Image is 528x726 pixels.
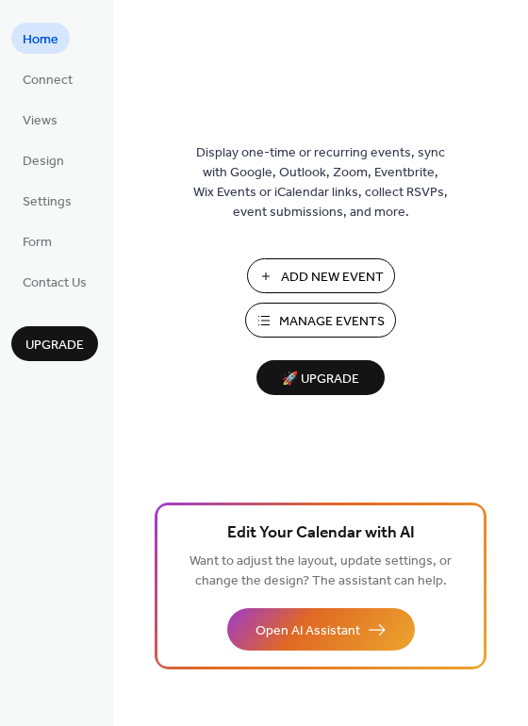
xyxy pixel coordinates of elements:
[11,266,98,297] a: Contact Us
[23,111,58,131] span: Views
[281,268,384,288] span: Add New Event
[279,312,385,332] span: Manage Events
[11,225,63,256] a: Form
[193,143,448,223] span: Display one-time or recurring events, sync with Google, Outlook, Zoom, Eventbrite, Wix Events or ...
[11,104,69,135] a: Views
[11,326,98,361] button: Upgrade
[245,303,396,338] button: Manage Events
[227,608,415,651] button: Open AI Assistant
[227,520,415,547] span: Edit Your Calendar with AI
[23,273,87,293] span: Contact Us
[23,30,58,50] span: Home
[23,152,64,172] span: Design
[256,360,385,395] button: 🚀 Upgrade
[268,367,373,392] span: 🚀 Upgrade
[190,549,452,594] span: Want to adjust the layout, update settings, or change the design? The assistant can help.
[11,23,70,54] a: Home
[23,192,72,212] span: Settings
[11,63,84,94] a: Connect
[11,185,83,216] a: Settings
[25,336,84,355] span: Upgrade
[23,71,73,91] span: Connect
[256,621,360,641] span: Open AI Assistant
[11,144,75,175] a: Design
[23,233,52,253] span: Form
[247,258,395,293] button: Add New Event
